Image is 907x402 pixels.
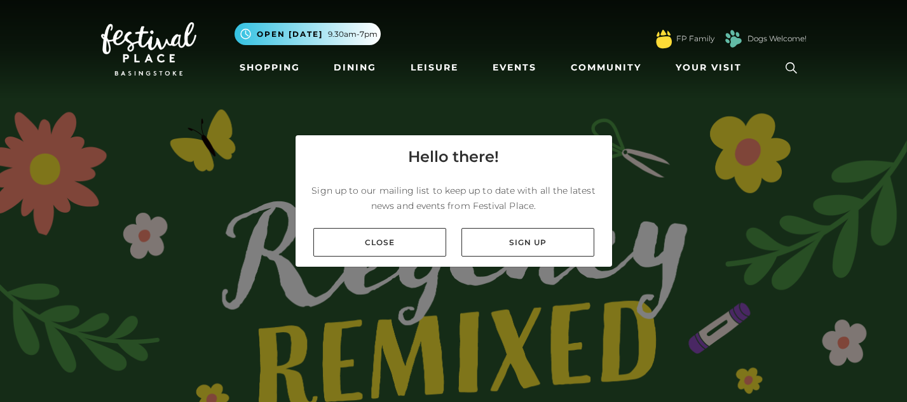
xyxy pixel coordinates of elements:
[329,56,381,79] a: Dining
[257,29,323,40] span: Open [DATE]
[313,228,446,257] a: Close
[676,33,714,44] a: FP Family
[747,33,807,44] a: Dogs Welcome!
[101,22,196,76] img: Festival Place Logo
[488,56,542,79] a: Events
[408,145,499,168] h4: Hello there!
[406,56,463,79] a: Leisure
[676,61,742,74] span: Your Visit
[235,56,305,79] a: Shopping
[235,23,381,45] button: Open [DATE] 9.30am-7pm
[328,29,378,40] span: 9.30am-7pm
[671,56,753,79] a: Your Visit
[461,228,594,257] a: Sign up
[566,56,646,79] a: Community
[306,183,602,213] p: Sign up to our mailing list to keep up to date with all the latest news and events from Festival ...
